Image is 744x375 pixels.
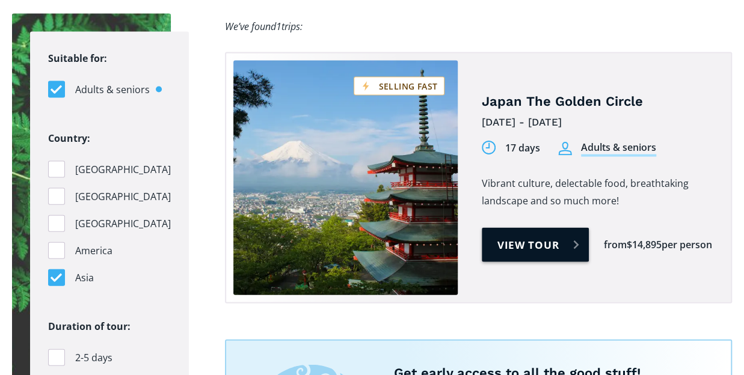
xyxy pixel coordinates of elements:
span: 1 [276,20,281,33]
p: Vibrant culture, delectable food, breathtaking landscape and so much more! [482,175,713,210]
div: from [604,238,627,252]
span: [GEOGRAPHIC_DATA] [75,162,171,178]
span: [GEOGRAPHIC_DATA] [75,189,171,205]
span: America [75,243,112,259]
div: per person [662,238,712,252]
legend: Duration of tour: [48,318,131,335]
div: 17 [505,141,516,155]
a: View tour [482,228,589,262]
legend: Country: [48,130,90,147]
span: 2-5 days [75,350,112,366]
span: Adults & seniors [75,82,150,98]
div: Adults & seniors [581,141,656,157]
span: Asia [75,270,94,286]
h4: Japan The Golden Circle [482,93,713,111]
div: We’ve found trips: [225,18,303,35]
div: [DATE] - [DATE] [482,113,713,132]
legend: Suitable for: [48,50,107,67]
span: [GEOGRAPHIC_DATA] [75,216,171,232]
div: $14,895 [627,238,662,252]
div: days [518,141,540,155]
